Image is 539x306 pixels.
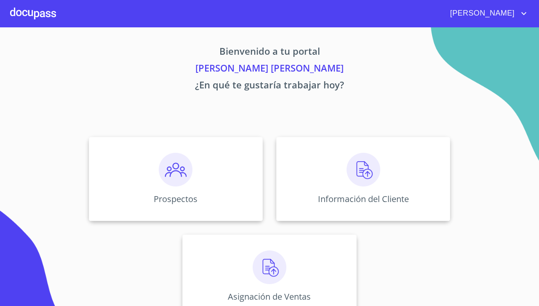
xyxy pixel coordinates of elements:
[159,153,192,186] img: prospectos.png
[318,193,409,205] p: Información del Cliente
[347,153,380,186] img: carga.png
[10,44,529,61] p: Bienvenido a tu portal
[253,250,286,284] img: carga.png
[10,78,529,95] p: ¿En qué te gustaría trabajar hoy?
[228,291,311,302] p: Asignación de Ventas
[444,7,519,20] span: [PERSON_NAME]
[10,61,529,78] p: [PERSON_NAME] [PERSON_NAME]
[154,193,197,205] p: Prospectos
[444,7,529,20] button: account of current user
